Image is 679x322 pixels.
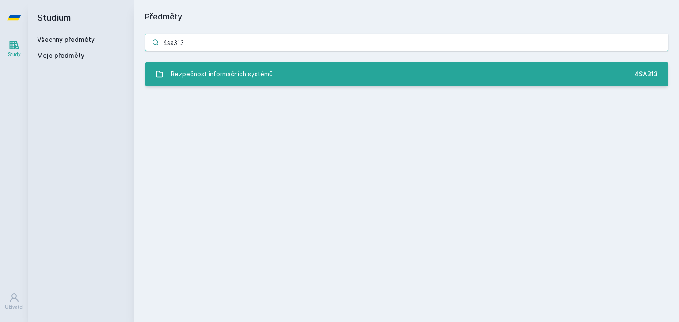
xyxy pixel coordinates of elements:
a: Bezpečnost informačních systémů 4SA313 [145,62,668,86]
div: Study [8,51,21,58]
div: 4SA313 [634,70,658,79]
div: Uživatel [5,304,23,311]
a: Všechny předměty [37,36,95,43]
h1: Předměty [145,11,668,23]
div: Bezpečnost informačních systémů [171,65,273,83]
span: Moje předměty [37,51,84,60]
a: Study [2,35,27,62]
a: Uživatel [2,288,27,315]
input: Název nebo ident předmětu… [145,34,668,51]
